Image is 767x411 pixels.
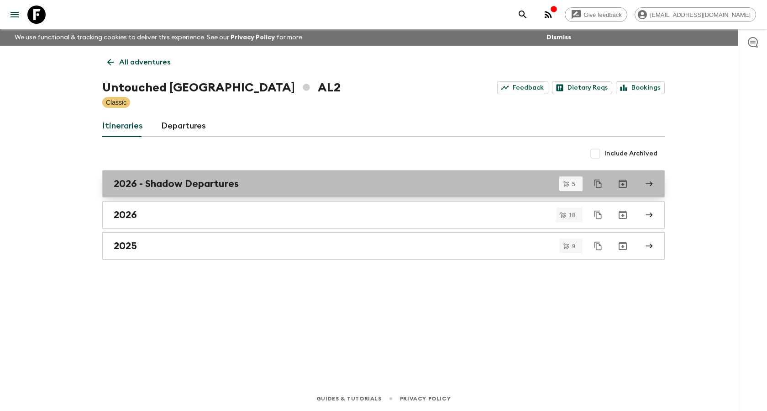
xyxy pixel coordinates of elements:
[614,237,632,255] button: Archive
[316,394,382,404] a: Guides & Tutorials
[114,209,137,221] h2: 2026
[114,240,137,252] h2: 2025
[567,243,581,249] span: 9
[635,7,756,22] div: [EMAIL_ADDRESS][DOMAIN_NAME]
[114,178,239,190] h2: 2026 - Shadow Departures
[604,149,657,158] span: Include Archived
[590,207,606,223] button: Duplicate
[102,79,341,97] h1: Untouched [GEOGRAPHIC_DATA] AL2
[645,11,756,18] span: [EMAIL_ADDRESS][DOMAIN_NAME]
[119,57,170,68] p: All adventures
[579,11,627,18] span: Give feedback
[400,394,451,404] a: Privacy Policy
[614,206,632,224] button: Archive
[161,115,206,137] a: Departures
[497,81,548,94] a: Feedback
[590,238,606,254] button: Duplicate
[11,29,307,46] p: We use functional & tracking cookies to deliver this experience. See our for more.
[5,5,24,24] button: menu
[231,34,275,41] a: Privacy Policy
[590,176,606,192] button: Duplicate
[514,5,532,24] button: search adventures
[567,181,581,187] span: 5
[106,98,126,107] p: Classic
[614,175,632,193] button: Archive
[102,201,665,229] a: 2026
[565,7,627,22] a: Give feedback
[563,212,581,218] span: 18
[102,115,143,137] a: Itineraries
[102,232,665,260] a: 2025
[102,170,665,197] a: 2026 - Shadow Departures
[544,31,573,44] button: Dismiss
[102,53,175,71] a: All adventures
[616,81,665,94] a: Bookings
[552,81,612,94] a: Dietary Reqs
